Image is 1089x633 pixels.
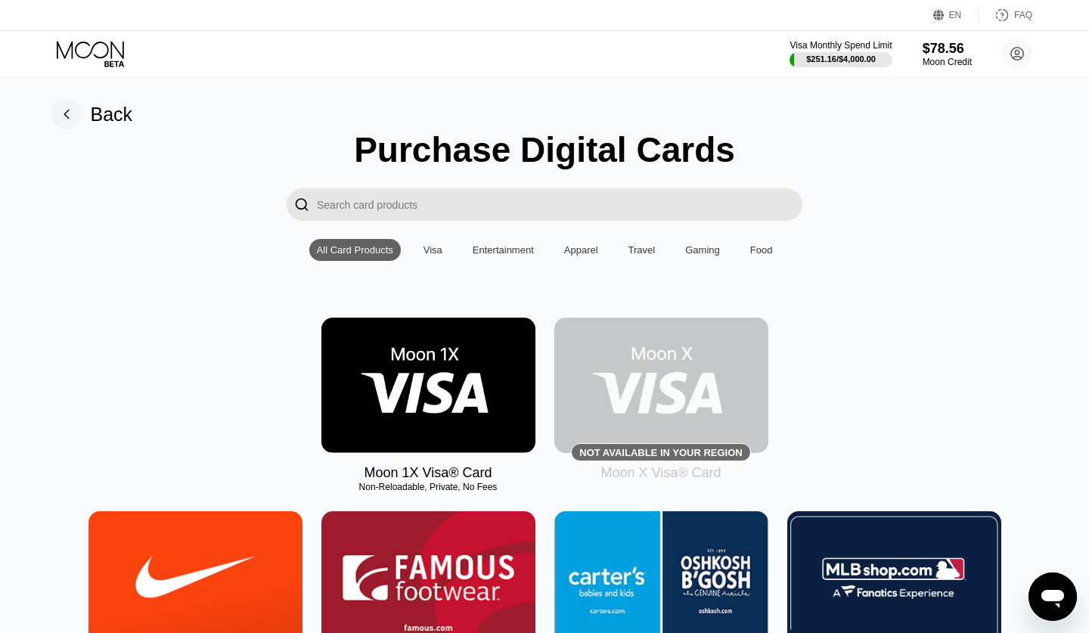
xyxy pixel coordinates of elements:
[364,465,492,481] div: Moon 1X Visa® Card
[91,104,133,126] div: Back
[628,244,656,256] div: Travel
[416,239,450,261] div: Visa
[790,40,892,67] div: Visa Monthly Spend Limit$251.16/$4,000.00
[979,8,1032,23] div: FAQ
[685,244,720,256] div: Gaming
[321,482,535,492] div: Non-Reloadable, Private, No Fees
[294,196,309,213] div: 
[557,239,606,261] div: Apparel
[678,239,728,261] div: Gaming
[423,244,442,256] div: Visa
[750,244,773,256] div: Food
[600,465,721,481] div: Moon X Visa® Card
[743,239,780,261] div: Food
[923,41,972,67] div: $78.56Moon Credit
[564,244,598,256] div: Apparel
[309,239,401,261] div: All Card Products
[287,188,317,221] div: 
[949,10,962,20] div: EN
[621,239,663,261] div: Travel
[317,188,802,221] input: Search card products
[354,129,735,170] div: Purchase Digital Cards
[933,8,979,23] div: EN
[473,244,534,256] div: Entertainment
[465,239,541,261] div: Entertainment
[579,447,742,458] div: Not available in your region
[1028,572,1077,621] iframe: Button to launch messaging window, conversation in progress
[1014,10,1032,20] div: FAQ
[923,57,972,67] div: Moon Credit
[806,54,876,64] div: $251.16 / $4,000.00
[51,99,133,129] div: Back
[923,41,972,57] div: $78.56
[790,40,892,51] div: Visa Monthly Spend Limit
[554,318,768,453] div: Not available in your region
[317,244,393,256] div: All Card Products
